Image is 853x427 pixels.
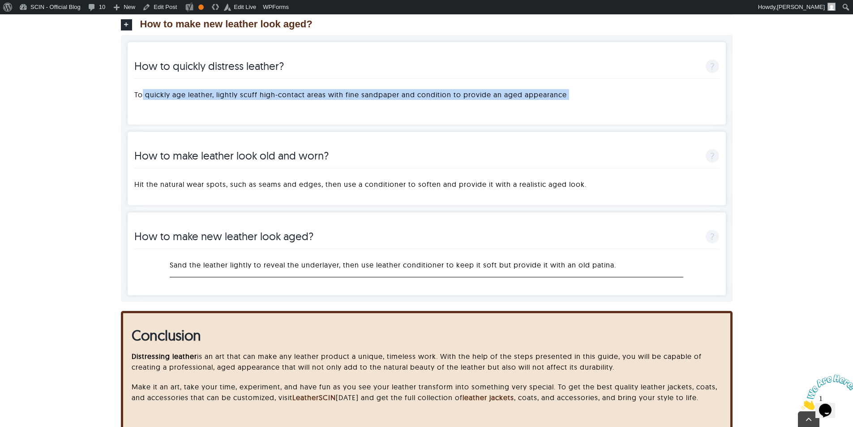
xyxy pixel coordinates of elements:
[170,255,683,277] div: Sand the leather lightly to reveal the underlayer, then use leather conditioner to keep it soft b...
[132,352,197,361] strong: Distressing leather
[134,230,719,249] h3: How to make new leather look aged?
[134,85,719,107] div: To quickly age leather, lightly scuff high-contact areas with fine sandpaper and condition to pro...
[121,15,733,35] a: How to make new leather look aged?
[132,326,201,344] strong: Conclusion
[134,60,719,79] h3: How to quickly distress leather?
[4,4,59,39] img: Chat attention grabber
[797,371,853,414] iframe: chat widget
[198,4,204,10] div: OK
[132,351,721,372] p: is an art that can make any leather product a unique, timeless work. With the help of the steps p...
[132,381,721,403] p: Make it an art, take your time, experiment, and have fun as you see your leather transform into s...
[134,149,719,168] h3: How to make leather look old and worn?
[463,393,514,402] a: leather jackets
[140,19,313,29] span: How to make new leather look aged?
[777,4,825,10] span: [PERSON_NAME]
[4,4,7,11] span: 1
[292,393,336,402] a: LeatherSCIN
[134,174,719,196] div: Hit the natural wear spots, such as seams and edges, then use a conditioner to soften and provide...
